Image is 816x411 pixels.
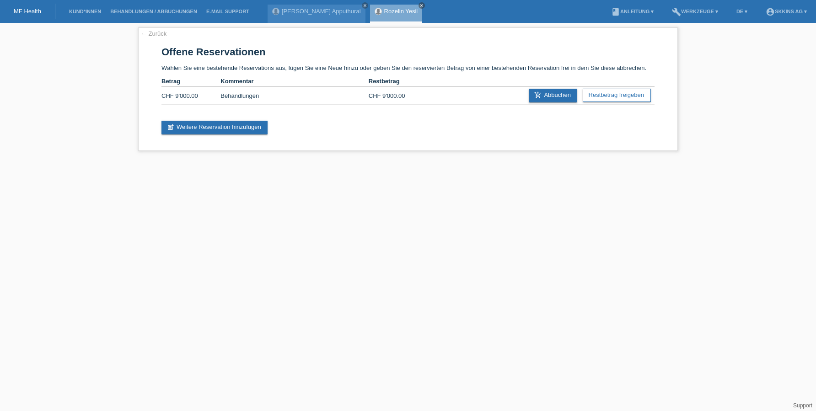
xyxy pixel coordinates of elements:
a: post_addWeitere Reservation hinzufügen [161,121,268,134]
a: account_circleSKKINS AG ▾ [761,9,811,14]
a: buildWerkzeuge ▾ [667,9,723,14]
a: [PERSON_NAME] Apputhurai [282,8,361,15]
i: build [672,7,681,16]
i: add_shopping_cart [534,91,542,99]
a: close [419,2,425,9]
th: Kommentar [220,76,368,87]
th: Restbetrag [369,76,428,87]
td: CHF 9'000.00 [369,87,428,105]
a: ← Zurück [141,30,166,37]
a: MF Health [14,8,41,15]
a: DE ▾ [732,9,752,14]
a: add_shopping_cartAbbuchen [529,89,577,102]
i: post_add [167,123,174,131]
i: close [419,3,424,8]
a: E-Mail Support [202,9,254,14]
td: Behandlungen [220,87,368,105]
i: book [611,7,620,16]
a: Kund*innen [64,9,106,14]
a: Rozelin Yesil [384,8,418,15]
th: Betrag [161,76,220,87]
h1: Offene Reservationen [161,46,655,58]
div: Wählen Sie eine bestehende Reservations aus, fügen Sie eine Neue hinzu oder geben Sie den reservi... [138,27,678,151]
a: bookAnleitung ▾ [607,9,658,14]
a: Restbetrag freigeben [583,89,651,102]
a: Behandlungen / Abbuchungen [106,9,202,14]
a: Support [793,402,812,409]
i: account_circle [766,7,775,16]
i: close [363,3,367,8]
td: CHF 9'000.00 [161,87,220,105]
a: close [362,2,368,9]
